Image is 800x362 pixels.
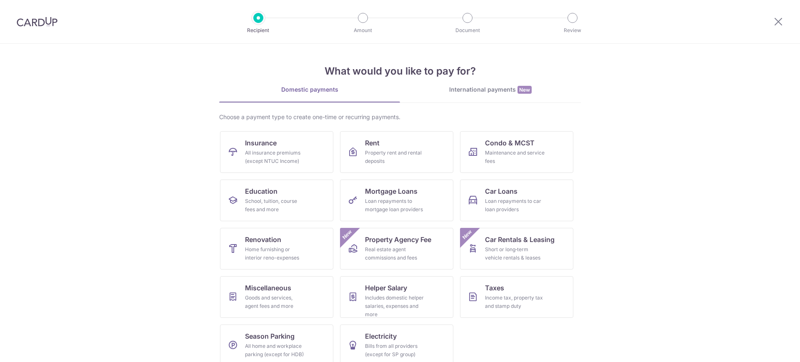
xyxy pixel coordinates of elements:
div: Choose a payment type to create one-time or recurring payments. [219,113,581,121]
span: Rent [365,138,380,148]
span: Season Parking [245,331,295,341]
div: Loan repayments to mortgage loan providers [365,197,425,214]
span: Mortgage Loans [365,186,417,196]
span: Car Rentals & Leasing [485,235,555,245]
span: Condo & MCST [485,138,535,148]
span: Helper Salary [365,283,407,293]
a: Car LoansLoan repayments to car loan providers [460,180,573,221]
div: Bills from all providers (except for SP group) [365,342,425,359]
span: New [517,86,532,94]
div: All insurance premiums (except NTUC Income) [245,149,305,165]
div: Property rent and rental deposits [365,149,425,165]
p: Amount [332,26,394,35]
a: TaxesIncome tax, property tax and stamp duty [460,276,573,318]
a: Car Rentals & LeasingShort or long‑term vehicle rentals & leasesNew [460,228,573,270]
span: Renovation [245,235,281,245]
div: All home and workplace parking (except for HDB) [245,342,305,359]
div: Goods and services, agent fees and more [245,294,305,310]
span: Taxes [485,283,504,293]
span: Property Agency Fee [365,235,431,245]
span: Car Loans [485,186,517,196]
div: Includes domestic helper salaries, expenses and more [365,294,425,319]
a: Mortgage LoansLoan repayments to mortgage loan providers [340,180,453,221]
div: Income tax, property tax and stamp duty [485,294,545,310]
div: Maintenance and service fees [485,149,545,165]
a: InsuranceAll insurance premiums (except NTUC Income) [220,131,333,173]
span: New [460,228,474,242]
img: CardUp [17,17,57,27]
p: Document [437,26,498,35]
a: Helper SalaryIncludes domestic helper salaries, expenses and more [340,276,453,318]
a: Property Agency FeeReal estate agent commissions and feesNew [340,228,453,270]
a: RentProperty rent and rental deposits [340,131,453,173]
div: Loan repayments to car loan providers [485,197,545,214]
span: New [340,228,354,242]
div: Domestic payments [219,85,400,94]
p: Review [542,26,603,35]
div: Short or long‑term vehicle rentals & leases [485,245,545,262]
h4: What would you like to pay for? [219,64,581,79]
div: Real estate agent commissions and fees [365,245,425,262]
a: RenovationHome furnishing or interior reno-expenses [220,228,333,270]
p: Recipient [227,26,289,35]
div: Home furnishing or interior reno-expenses [245,245,305,262]
div: International payments [400,85,581,94]
a: EducationSchool, tuition, course fees and more [220,180,333,221]
a: Condo & MCSTMaintenance and service fees [460,131,573,173]
span: Education [245,186,277,196]
span: Insurance [245,138,277,148]
a: MiscellaneousGoods and services, agent fees and more [220,276,333,318]
div: School, tuition, course fees and more [245,197,305,214]
span: Miscellaneous [245,283,291,293]
span: Electricity [365,331,397,341]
